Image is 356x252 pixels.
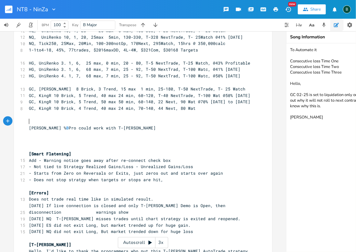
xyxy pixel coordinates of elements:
[29,190,49,196] span: [Errors]
[29,41,225,46] span: NQ, Tick250, 25Max, 20Min, 100-300notOp, 170Next, 295Watch, 15hrs @ 350,000calc
[29,34,243,40] span: NQ, UniRenko 10, 1, 20, 25max 5min, 130-330, T-328 NextTrade, T- 25Watch @41% [DATE]
[29,164,193,169] span: - Not tied to Strategy Realized Gains/Loss - Unrealized Gains/Loss
[155,237,167,248] div: 3x
[29,170,223,176] span: - Starts from Zero on Reversals or Exits, just zeros out and starts over again
[288,2,296,7] div: New
[310,7,321,12] div: Share
[29,86,245,92] span: GC, [PERSON_NAME] 8 Brick, 3 Trend, 15 max 1 min, 25-180, T-50 NextTrade, T- 25 Watch
[29,177,163,182] span: - Does not stop stratgy when targets or stops are hit,
[29,196,153,202] span: Does not trade real time like in simulated result.
[29,203,228,215] span: [DATE] If live connection is closed and only T-[PERSON_NAME] Demo is Open, then disconnection war...
[72,23,78,27] div: Key
[29,66,240,72] span: HG, UniRenko 3. 1, 6, 68 max, 7 min, 25 - 92, T-50 NextTrad, T-100 Watc, @41% [DATE]
[29,28,225,33] span: NQ, UniRenko 10, 1, 20 25 max 5 min, 100-300, T-20 NextTrade, T- 25 Watch
[83,22,97,28] span: B Major
[29,151,71,157] span: [Smart Flatening]
[66,125,69,131] span: B
[29,222,191,228] span: [DATE] ES did not exit Long, but market trended up for huge gain.
[29,60,250,66] span: HG, UniRenko 3. 1, 6, 25 max, 0 min, 20 - 80, T-5 NextTrade, T-25 Watch, @43% Profitable
[343,5,351,13] div: BruCe
[343,2,351,17] button: B
[29,229,193,234] span: [DATE] NQ did not exit Long, But market trended down for huge loss
[29,157,171,163] span: Add - Warning notice goes away after re-connect check box
[29,73,240,79] span: HG, UniRenko 4. 1, 7, 68 max, 7 min, 25 - 92, T-50 NextTrad, T-100 Watc, @50% [DATE]
[298,4,326,14] button: Share
[282,4,294,15] button: New
[29,105,196,111] span: GC, KingR 10 Brick, 4 Trend, 40 max 24 min, 70-140, 44 Next, 80 Wat
[29,216,240,221] span: [DATE] NQ T-[PERSON_NAME] misses trades until chart strategy is exited and reopened.
[29,125,156,131] span: [PERSON_NAME] % Pro could work with T-[PERSON_NAME]
[119,23,136,27] div: Transpose
[118,237,168,248] div: Autoscroll
[29,47,198,53] span: 1-1to4-18, 45%, 77trades, $2016maxDD, 4L-4W, $321Com, $30168 Targets
[29,99,250,104] span: GC, KingR 10 Brick, 5 Trend, 50 max 50 min, 60-140, 22 Next, 90 Wat @70% [DATE] to [DATE]
[29,242,71,247] span: [T-[PERSON_NAME]]
[17,7,48,12] span: NT8 - NinZa
[42,23,49,27] div: BPM
[29,93,250,98] span: GC, KingR 10 Brick, 5 Trend, 40 max 24 min, 60-120, T-40 NextTrade, T-100 Wat @50% [DATE]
